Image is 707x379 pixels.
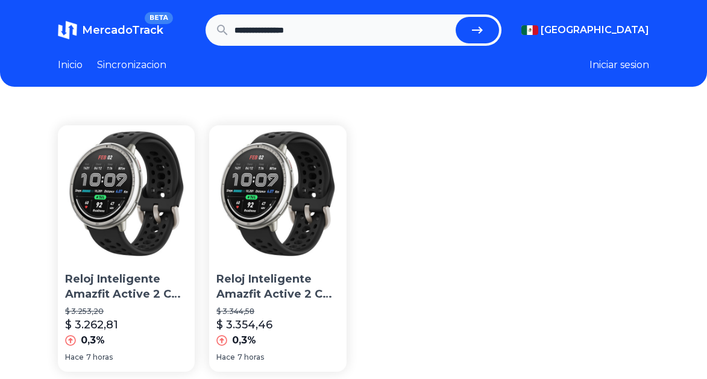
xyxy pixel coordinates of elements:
span: 7 horas [237,352,264,362]
p: 0,3% [232,333,256,348]
p: Reloj Inteligente Amazfit Active 2 Con Gps, 44 Mm, Rastreador De Actividad Física, Negro [65,272,187,302]
span: BETA [145,12,173,24]
p: 0,3% [81,333,105,348]
button: [GEOGRAPHIC_DATA] [521,23,649,37]
a: MercadoTrackBETA [58,20,163,40]
span: Hace [216,352,235,362]
img: Reloj Inteligente Amazfit Active 2 Con Gps, 44 Mm, Rastreador De Actividad Física, Negro [209,125,346,262]
img: Mexico [521,25,538,35]
p: $ 3.354,46 [216,316,272,333]
span: Hace [65,352,84,362]
p: $ 3.344,58 [216,307,339,316]
a: Sincronizacion [97,58,166,72]
p: Reloj Inteligente Amazfit Active 2 Con Gps, 44 Mm, Rastreador De Actividad Física, Negro [216,272,339,302]
a: Reloj Inteligente Amazfit Active 2 Con Gps, 44 Mm, Rastreador De Actividad Física, NegroReloj Int... [58,125,195,372]
span: 7 horas [86,352,113,362]
p: $ 3.262,81 [65,316,118,333]
button: Iniciar sesion [589,58,649,72]
span: MercadoTrack [82,23,163,37]
a: Inicio [58,58,83,72]
span: [GEOGRAPHIC_DATA] [541,23,649,37]
p: $ 3.253,20 [65,307,187,316]
img: MercadoTrack [58,20,77,40]
img: Reloj Inteligente Amazfit Active 2 Con Gps, 44 Mm, Rastreador De Actividad Física, Negro [58,125,195,262]
a: Reloj Inteligente Amazfit Active 2 Con Gps, 44 Mm, Rastreador De Actividad Física, NegroReloj Int... [209,125,346,372]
